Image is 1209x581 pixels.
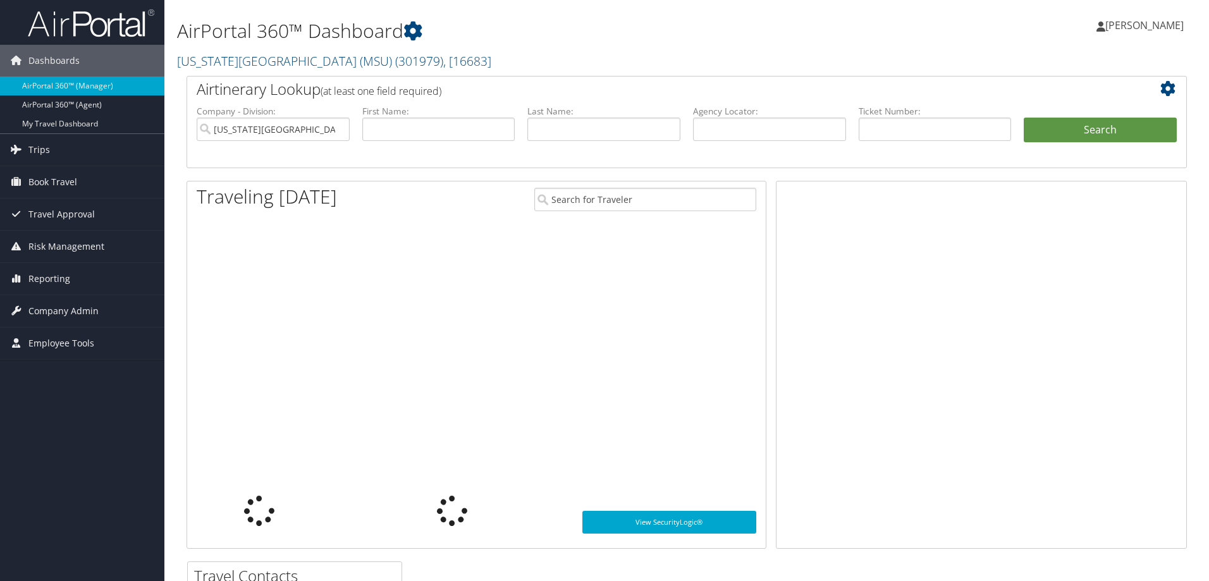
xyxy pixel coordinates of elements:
[28,134,50,166] span: Trips
[443,52,491,70] span: , [ 16683 ]
[28,166,77,198] span: Book Travel
[362,105,515,118] label: First Name:
[177,52,491,70] a: [US_STATE][GEOGRAPHIC_DATA] (MSU)
[527,105,680,118] label: Last Name:
[534,188,756,211] input: Search for Traveler
[28,263,70,295] span: Reporting
[177,18,857,44] h1: AirPortal 360™ Dashboard
[197,183,337,210] h1: Traveling [DATE]
[859,105,1012,118] label: Ticket Number:
[28,327,94,359] span: Employee Tools
[1096,6,1196,44] a: [PERSON_NAME]
[28,199,95,230] span: Travel Approval
[197,78,1093,100] h2: Airtinerary Lookup
[321,84,441,98] span: (at least one field required)
[395,52,443,70] span: ( 301979 )
[1105,18,1184,32] span: [PERSON_NAME]
[197,105,350,118] label: Company - Division:
[693,105,846,118] label: Agency Locator:
[28,231,104,262] span: Risk Management
[28,8,154,38] img: airportal-logo.png
[582,511,756,534] a: View SecurityLogic®
[28,45,80,76] span: Dashboards
[1024,118,1177,143] button: Search
[28,295,99,327] span: Company Admin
